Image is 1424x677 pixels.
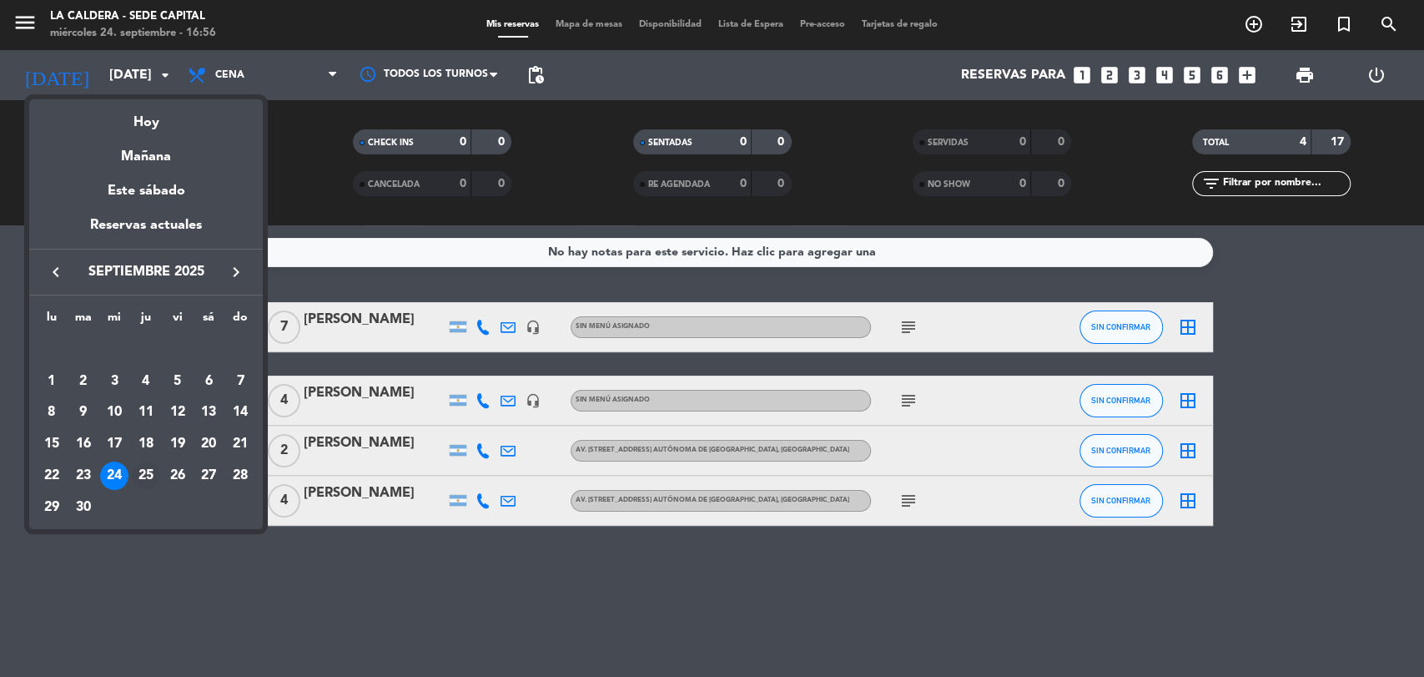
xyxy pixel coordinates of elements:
[38,367,66,396] div: 1
[164,367,192,396] div: 5
[36,366,68,397] td: 1 de septiembre de 2025
[38,462,66,490] div: 22
[29,215,263,249] div: Reservas actuales
[68,492,99,523] td: 30 de septiembre de 2025
[69,399,98,427] div: 9
[162,397,194,429] td: 12 de septiembre de 2025
[68,397,99,429] td: 9 de septiembre de 2025
[226,262,246,282] i: keyboard_arrow_right
[100,462,128,490] div: 24
[100,367,128,396] div: 3
[224,397,256,429] td: 14 de septiembre de 2025
[36,492,68,523] td: 29 de septiembre de 2025
[130,397,162,429] td: 11 de septiembre de 2025
[226,462,254,490] div: 28
[46,262,66,282] i: keyboard_arrow_left
[132,399,160,427] div: 11
[132,430,160,458] div: 18
[29,134,263,168] div: Mañana
[132,462,160,490] div: 25
[100,399,128,427] div: 10
[69,430,98,458] div: 16
[36,428,68,460] td: 15 de septiembre de 2025
[130,460,162,492] td: 25 de septiembre de 2025
[224,428,256,460] td: 21 de septiembre de 2025
[226,399,254,427] div: 14
[38,430,66,458] div: 15
[98,397,130,429] td: 10 de septiembre de 2025
[38,493,66,522] div: 29
[130,366,162,397] td: 4 de septiembre de 2025
[164,430,192,458] div: 19
[164,399,192,427] div: 12
[36,334,256,366] td: SEP.
[226,430,254,458] div: 21
[132,367,160,396] div: 4
[98,366,130,397] td: 3 de septiembre de 2025
[162,308,194,334] th: viernes
[162,428,194,460] td: 19 de septiembre de 2025
[164,462,192,490] div: 26
[36,308,68,334] th: lunes
[162,366,194,397] td: 5 de septiembre de 2025
[68,460,99,492] td: 23 de septiembre de 2025
[69,367,98,396] div: 2
[224,308,256,334] th: domingo
[194,308,225,334] th: sábado
[100,430,128,458] div: 17
[224,366,256,397] td: 7 de septiembre de 2025
[36,460,68,492] td: 22 de septiembre de 2025
[226,367,254,396] div: 7
[98,428,130,460] td: 17 de septiembre de 2025
[194,430,223,458] div: 20
[71,261,221,283] span: septiembre 2025
[162,460,194,492] td: 26 de septiembre de 2025
[68,366,99,397] td: 2 de septiembre de 2025
[29,168,263,215] div: Este sábado
[69,462,98,490] div: 23
[194,399,223,427] div: 13
[69,493,98,522] div: 30
[38,399,66,427] div: 8
[68,428,99,460] td: 16 de septiembre de 2025
[130,428,162,460] td: 18 de septiembre de 2025
[194,462,223,490] div: 27
[36,397,68,429] td: 8 de septiembre de 2025
[224,460,256,492] td: 28 de septiembre de 2025
[41,261,71,283] button: keyboard_arrow_left
[194,366,225,397] td: 6 de septiembre de 2025
[194,428,225,460] td: 20 de septiembre de 2025
[194,397,225,429] td: 13 de septiembre de 2025
[221,261,251,283] button: keyboard_arrow_right
[98,308,130,334] th: miércoles
[130,308,162,334] th: jueves
[68,308,99,334] th: martes
[98,460,130,492] td: 24 de septiembre de 2025
[29,99,263,134] div: Hoy
[194,367,223,396] div: 6
[194,460,225,492] td: 27 de septiembre de 2025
